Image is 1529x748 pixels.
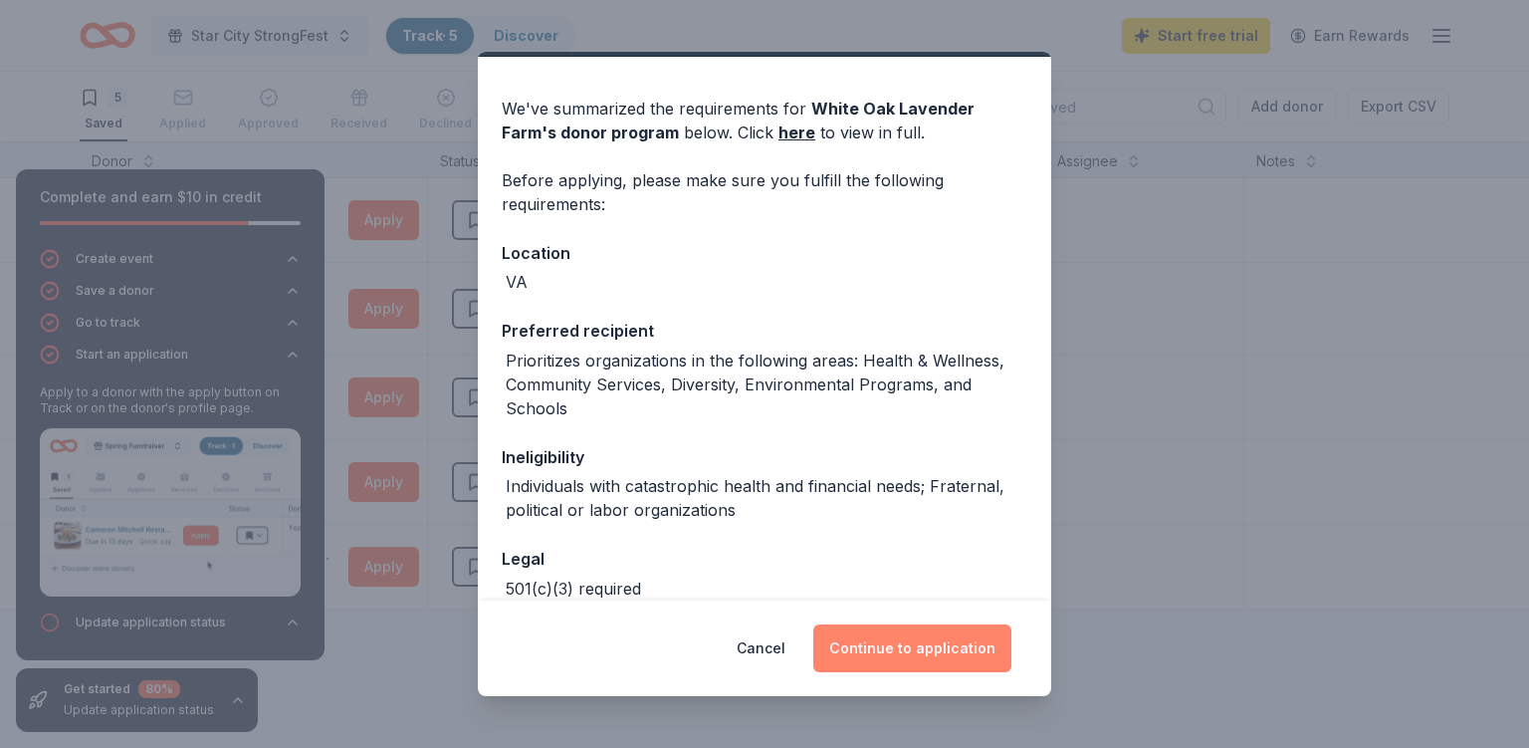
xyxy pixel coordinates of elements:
div: Legal [502,546,1027,572]
a: here [778,121,815,144]
button: Continue to application [813,624,1011,672]
div: 501(c)(3) required [506,577,641,601]
div: We've summarized the requirements for below. Click to view in full. [502,97,1027,144]
div: Preferred recipient [502,318,1027,344]
div: Prioritizes organizations in the following areas: Health & Wellness, Community Services, Diversit... [506,349,1027,420]
div: VA [506,270,528,294]
div: Individuals with catastrophic health and financial needs; Fraternal, political or labor organizat... [506,474,1027,522]
div: Ineligibility [502,444,1027,470]
div: Before applying, please make sure you fulfill the following requirements: [502,168,1027,216]
button: Cancel [737,624,785,672]
div: Location [502,240,1027,266]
